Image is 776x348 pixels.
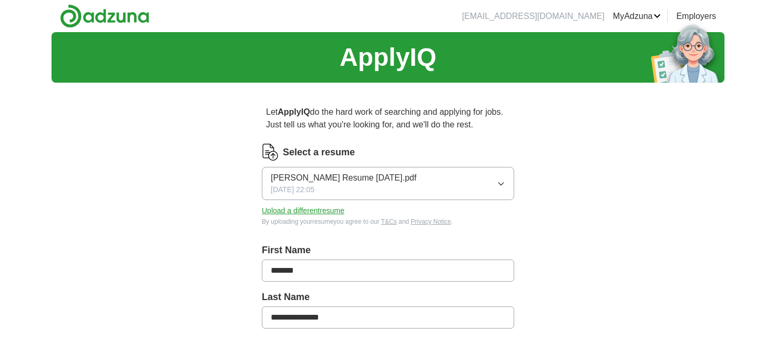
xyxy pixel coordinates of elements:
a: MyAdzuna [613,10,661,23]
p: Let do the hard work of searching and applying for jobs. Just tell us what you're looking for, an... [262,102,514,135]
img: CV Icon [262,144,279,161]
strong: ApplyIQ [278,107,310,116]
a: T&Cs [381,218,397,225]
button: [PERSON_NAME] Resume [DATE].pdf[DATE] 22:05 [262,167,514,200]
a: Privacy Notice [411,218,451,225]
span: [PERSON_NAME] Resume [DATE].pdf [271,172,416,184]
a: Employers [676,10,716,23]
span: [DATE] 22:05 [271,184,314,195]
li: [EMAIL_ADDRESS][DOMAIN_NAME] [462,10,605,23]
label: Last Name [262,290,514,304]
button: Upload a differentresume [262,205,344,216]
h1: ApplyIQ [340,38,436,76]
label: First Name [262,243,514,257]
label: Select a resume [283,145,355,160]
img: Adzuna logo [60,4,149,28]
div: By uploading your resume you agree to our and . [262,217,514,226]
